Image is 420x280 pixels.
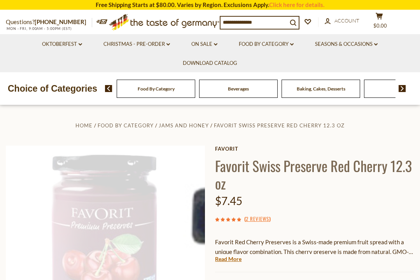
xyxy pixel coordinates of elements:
[98,122,154,129] a: Food By Category
[244,215,271,223] span: ( )
[183,59,237,68] a: Download Catalog
[215,237,414,257] p: Favorit Red Cherry Preserves is a Swiss-made premium fruit spread with a unique flavor combinatio...
[215,157,414,192] h1: Favorit Swiss Preserve Red Cherry 12.3 oz
[246,215,269,223] a: 2 Reviews
[399,85,406,92] img: next arrow
[42,40,82,49] a: Oktoberfest
[215,146,414,152] a: Favorit
[239,40,294,49] a: Food By Category
[215,194,242,207] span: $7.45
[297,86,345,92] a: Baking, Cakes, Desserts
[315,40,378,49] a: Seasons & Occasions
[334,17,359,24] span: Account
[159,122,209,129] a: Jams and Honey
[103,40,170,49] a: Christmas - PRE-ORDER
[6,17,92,27] p: Questions?
[75,122,93,129] a: Home
[373,23,387,29] span: $0.00
[325,17,359,25] a: Account
[105,85,112,92] img: previous arrow
[138,86,175,92] a: Food By Category
[228,86,249,92] a: Beverages
[191,40,217,49] a: On Sale
[215,255,241,263] a: Read More
[269,1,324,8] a: Click here for details.
[367,12,391,32] button: $0.00
[6,26,72,31] span: MON - FRI, 9:00AM - 5:00PM (EST)
[35,18,86,25] a: [PHONE_NUMBER]
[214,122,345,129] a: Favorit Swiss Preserve Red Cherry 12.3 oz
